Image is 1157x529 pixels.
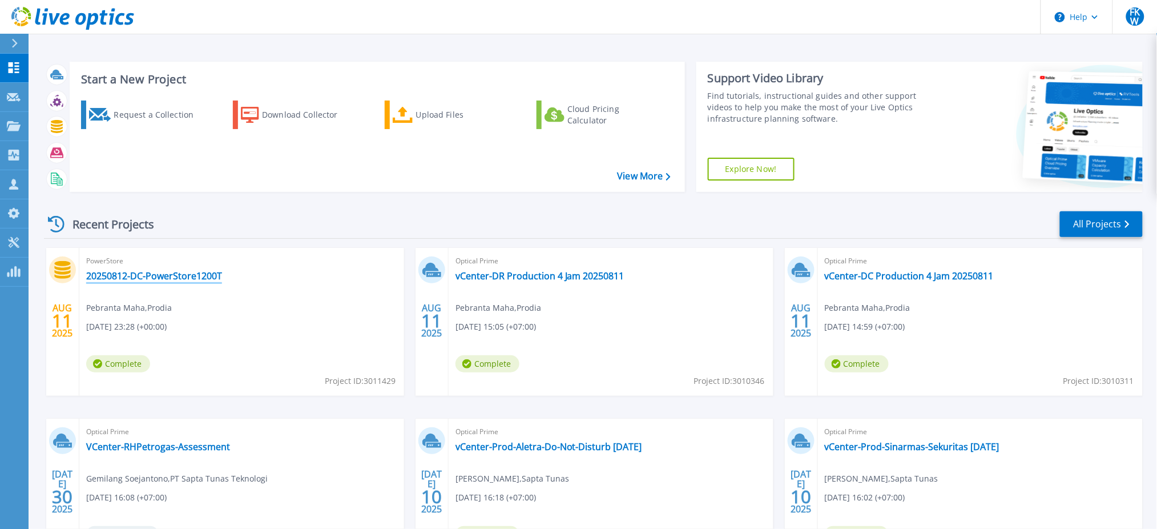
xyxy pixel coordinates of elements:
[86,426,397,438] span: Optical Prime
[86,441,230,452] a: VCenter-RHPetrogas-Assessment
[825,270,994,282] a: vCenter-DC Production 4 Jam 20250811
[455,302,541,314] span: Pebranta Maha , Prodia
[385,101,512,129] a: Upload Files
[567,103,659,126] div: Cloud Pricing Calculator
[86,255,397,267] span: PowerStore
[694,375,765,387] span: Project ID: 3010346
[825,426,1136,438] span: Optical Prime
[81,73,670,86] h3: Start a New Project
[455,270,624,282] a: vCenter-DR Production 4 Jam 20250811
[86,491,167,504] span: [DATE] 16:08 (+07:00)
[455,441,642,452] a: vCenter-Prod-Aletra-Do-Not-Disturb [DATE]
[618,171,671,182] a: View More
[86,320,167,333] span: [DATE] 23:28 (+00:00)
[233,101,360,129] a: Download Collector
[81,101,208,129] a: Request a Collection
[455,320,536,333] span: [DATE] 15:05 (+07:00)
[86,270,222,282] a: 20250812-DC-PowerStore1200T
[44,210,170,238] div: Recent Projects
[52,316,72,326] span: 11
[421,471,442,512] div: [DATE] 2025
[455,472,569,485] span: [PERSON_NAME] , Sapta Tunas
[421,316,442,326] span: 11
[1126,7,1144,26] span: FKW
[51,300,73,342] div: AUG 2025
[825,320,905,333] span: [DATE] 14:59 (+07:00)
[791,492,811,502] span: 10
[51,471,73,512] div: [DATE] 2025
[86,355,150,372] span: Complete
[421,300,442,342] div: AUG 2025
[1060,211,1143,237] a: All Projects
[790,300,812,342] div: AUG 2025
[708,90,936,125] div: Find tutorials, instructional guides and other support videos to help you make the most of your L...
[455,355,519,372] span: Complete
[421,492,442,502] span: 10
[791,316,811,326] span: 11
[708,158,795,181] a: Explore Now!
[825,255,1136,267] span: Optical Prime
[825,355,889,372] span: Complete
[825,491,905,504] span: [DATE] 16:02 (+07:00)
[262,103,353,126] div: Download Collector
[537,101,664,129] a: Cloud Pricing Calculator
[455,491,536,504] span: [DATE] 16:18 (+07:00)
[455,255,767,267] span: Optical Prime
[708,71,936,86] div: Support Video Library
[325,375,396,387] span: Project ID: 3011429
[86,302,172,314] span: Pebranta Maha , Prodia
[455,426,767,438] span: Optical Prime
[825,472,938,485] span: [PERSON_NAME] , Sapta Tunas
[416,103,507,126] div: Upload Files
[1063,375,1134,387] span: Project ID: 3010311
[825,302,910,314] span: Pebranta Maha , Prodia
[790,471,812,512] div: [DATE] 2025
[114,103,205,126] div: Request a Collection
[52,492,72,502] span: 30
[825,441,999,452] a: vCenter-Prod-Sinarmas-Sekuritas [DATE]
[86,472,268,485] span: Gemilang Soejantono , PT Sapta Tunas Teknologi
